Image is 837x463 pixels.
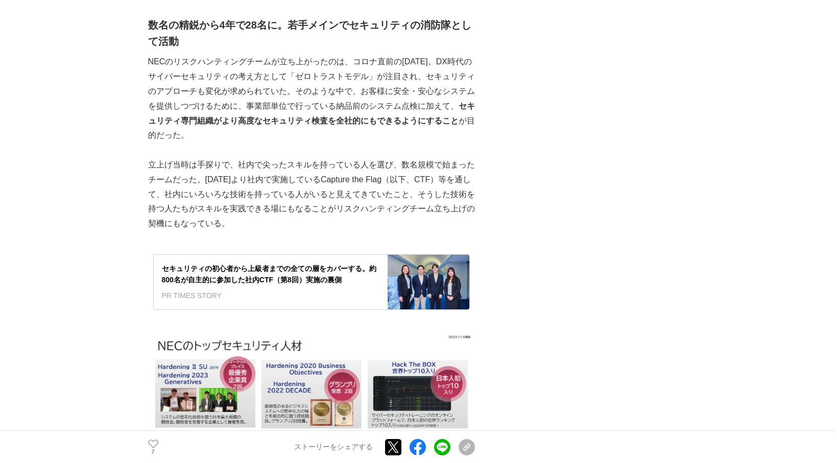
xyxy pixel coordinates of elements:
[162,290,379,301] div: PR TIMES STORY
[148,102,475,125] strong: セキュリティ専門組織がより高度なセキュリティ検査を全社的にもできるようにすること
[148,17,475,50] h2: 数名の精鋭から4年で28名に。若手メインでセキュリティの消防隊として活動
[148,158,475,231] p: 立上げ当時は手探りで、社内で尖ったスキルを持っている人を選び、数名規模で始まったチームだった。[DATE]より社内で実施しているCapture the Flag（以下、CTF）等を通して、社内に...
[153,254,470,310] a: セキュリティの初心者から上級者までの全ての層をカバーする。約800名が自主的に参加した社内CTF（第8回）実施の裏側PR TIMES STORY
[148,449,158,454] p: 7
[162,263,379,286] div: セキュリティの初心者から上級者までの全ての層をカバーする。約800名が自主的に参加した社内CTF（第8回）実施の裏側
[148,55,475,143] p: NECのリスクハンティングチームが立ち上がったのは、コロナ直前の[DATE]。DX時代のサイバーセキュリティの考え方として「ゼロトラストモデル」が注目され、セキュリティのアプローチも変化が求めら...
[294,443,373,452] p: ストーリーをシェアする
